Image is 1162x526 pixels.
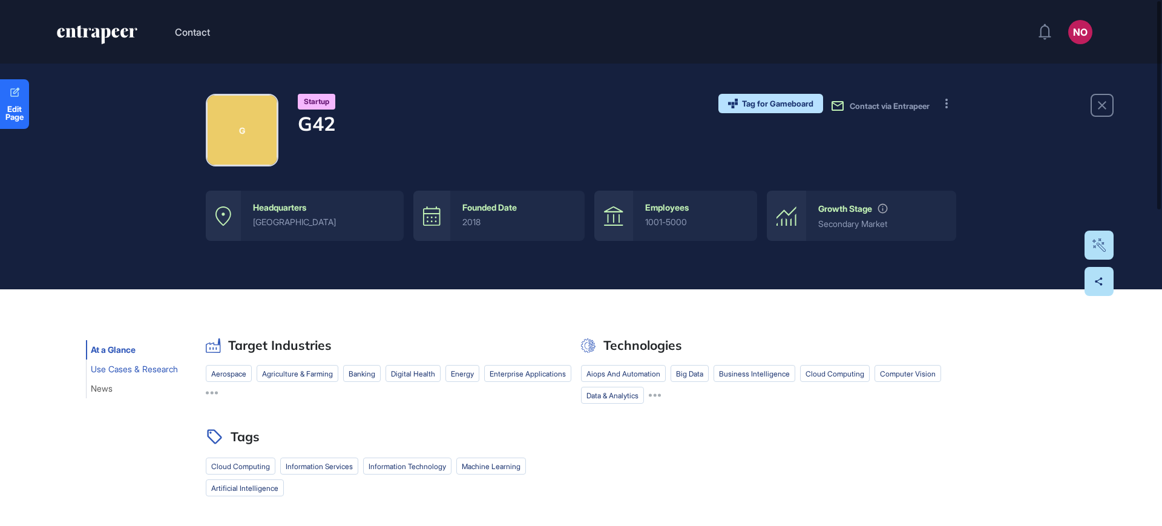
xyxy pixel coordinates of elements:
button: Contact [175,24,210,40]
div: Secondary Market [818,219,944,229]
div: G [239,124,245,137]
div: Founded Date [462,203,517,212]
li: information technology [363,458,451,475]
div: Headquarters [253,203,306,212]
span: Contact via Entrapeer [850,101,930,111]
div: 2018 [462,217,573,227]
li: energy [445,365,479,382]
div: 1001-5000 [645,217,744,227]
li: banking [343,365,381,382]
span: At a Glance [91,345,136,355]
span: Use Cases & Research [91,364,178,374]
div: Startup [298,94,335,110]
h2: Target Industries [228,338,332,353]
a: entrapeer-logo [56,25,139,48]
li: big data [671,365,709,382]
li: Digital Health [386,365,441,382]
button: NO [1068,20,1092,44]
span: News [91,384,113,393]
li: enterprise applications [484,365,571,382]
div: Growth Stage [818,204,872,214]
button: Use Cases & Research [86,360,183,379]
button: At a Glance [86,340,140,360]
h2: Tags [231,429,260,444]
li: computer vision [875,365,941,382]
li: data & analytics [581,387,644,404]
h4: G42 [298,112,335,135]
li: cloud computing [800,365,870,382]
li: aerospace [206,365,252,382]
button: Contact via Entrapeer [830,99,930,113]
button: News [86,379,117,398]
h2: Technologies [603,338,682,353]
li: agriculture & farming [257,365,338,382]
div: Employees [645,203,689,212]
li: artificial intelligence [206,479,284,496]
div: [GEOGRAPHIC_DATA] [253,217,392,227]
li: cloud computing [206,458,275,475]
li: aiops and automation [581,365,666,382]
li: business intelligence [714,365,795,382]
span: Tag for Gameboard [742,100,813,108]
li: information services [280,458,358,475]
li: machine learning [456,458,526,475]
